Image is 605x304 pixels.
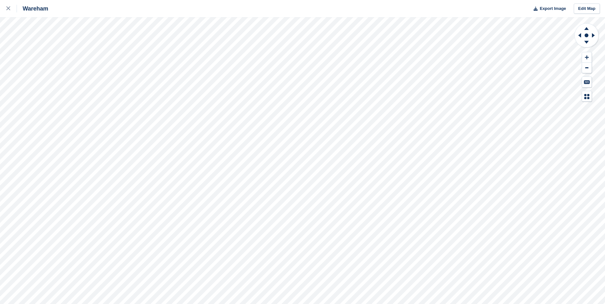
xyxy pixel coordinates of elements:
button: Map Legend [582,91,592,102]
button: Keyboard Shortcuts [582,77,592,87]
button: Zoom Out [582,63,592,73]
div: Wareham [17,5,48,12]
button: Export Image [530,4,566,14]
span: Export Image [540,5,566,12]
a: Edit Map [574,4,600,14]
button: Zoom In [582,52,592,63]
